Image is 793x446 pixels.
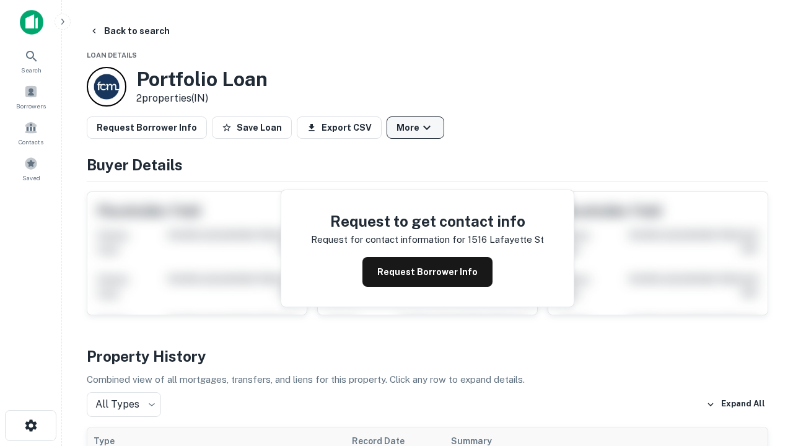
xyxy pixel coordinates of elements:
h3: Portfolio Loan [136,68,268,91]
span: Loan Details [87,51,137,59]
button: Request Borrower Info [362,257,493,287]
h4: Request to get contact info [311,210,544,232]
button: Request Borrower Info [87,116,207,139]
button: Export CSV [297,116,382,139]
p: 2 properties (IN) [136,91,268,106]
a: Saved [4,152,58,185]
button: More [387,116,444,139]
span: Search [21,65,42,75]
iframe: Chat Widget [731,347,793,406]
h4: Buyer Details [87,154,768,176]
span: Contacts [19,137,43,147]
button: Expand All [703,395,768,414]
p: 1516 lafayette st [468,232,544,247]
p: Request for contact information for [311,232,465,247]
button: Save Loan [212,116,292,139]
span: Saved [22,173,40,183]
div: All Types [87,392,161,417]
button: Back to search [84,20,175,42]
a: Contacts [4,116,58,149]
span: Borrowers [16,101,46,111]
img: capitalize-icon.png [20,10,43,35]
h4: Property History [87,345,768,367]
p: Combined view of all mortgages, transfers, and liens for this property. Click any row to expand d... [87,372,768,387]
a: Search [4,44,58,77]
a: Borrowers [4,80,58,113]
